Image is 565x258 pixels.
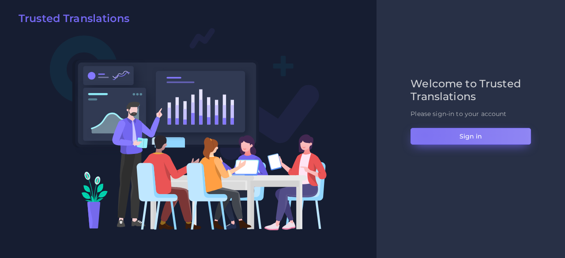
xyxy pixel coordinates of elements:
p: Please sign-in to your account [411,109,531,119]
a: Trusted Translations [12,12,129,28]
img: Login V2 [49,27,327,231]
h2: Trusted Translations [19,12,129,25]
button: Sign in [411,128,531,145]
h2: Welcome to Trusted Translations [411,78,531,103]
